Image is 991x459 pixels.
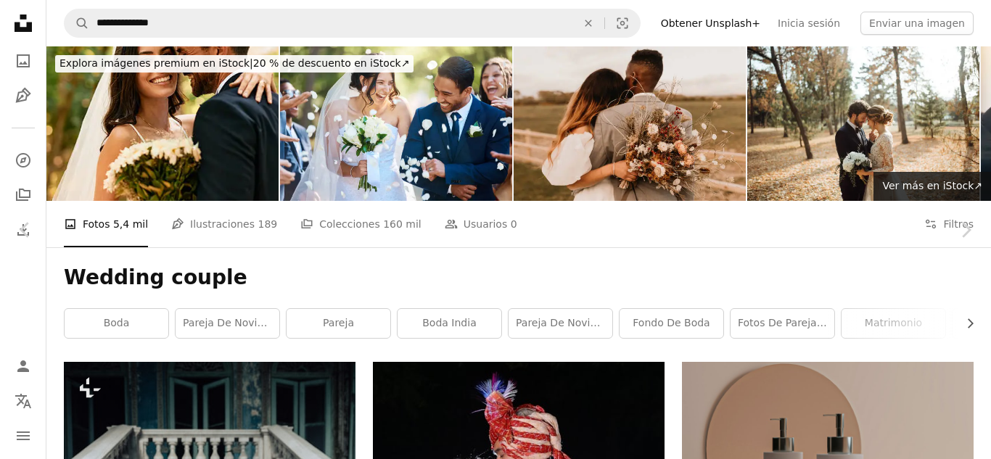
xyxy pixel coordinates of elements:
[9,352,38,381] a: Iniciar sesión / Registrarse
[46,46,422,81] a: Explora imágenes premium en iStock|20 % de descuento en iStock↗
[65,309,168,338] a: boda
[9,421,38,450] button: Menú
[64,265,974,291] h1: Wedding couple
[873,172,991,201] a: Ver más en iStock↗
[957,309,974,338] button: desplazar lista a la derecha
[398,309,501,338] a: boda india
[9,81,38,110] a: Ilustraciones
[509,309,612,338] a: pareja de novios [GEOGRAPHIC_DATA]
[46,46,279,201] img: Happy newlyweds embracing and smiling in the woods
[652,12,769,35] a: Obtener Unsplash+
[9,386,38,415] button: Idioma
[747,46,979,201] img: Hermosa pareja en el parque.
[514,46,746,201] img: Boda de fuga
[605,9,640,37] button: Búsqueda visual
[620,309,723,338] a: fondo de boda
[65,9,89,37] button: Buscar en Unsplash
[171,201,277,247] a: Ilustraciones 189
[300,201,422,247] a: Colecciones 160 mil
[940,160,991,299] a: Siguiente
[9,146,38,175] a: Explorar
[64,9,641,38] form: Encuentra imágenes en todo el sitio
[882,180,982,191] span: Ver más en iStock ↗
[769,12,849,35] a: Inicia sesión
[258,216,277,232] span: 189
[572,9,604,37] button: Borrar
[860,12,974,35] button: Enviar una imagen
[280,46,512,201] img: Invitados arrojando confeti sobre los novios mientras pasan después de su ceremonia de boda. Aleg...
[383,216,422,232] span: 160 mil
[59,57,253,69] span: Explora imágenes premium en iStock |
[924,201,974,247] button: Filtros
[287,309,390,338] a: pareja
[9,46,38,75] a: Fotos
[731,309,834,338] a: fotos de parejas de novios
[176,309,279,338] a: Pareja de novios indios
[511,216,517,232] span: 0
[445,201,517,247] a: Usuarios 0
[55,55,414,73] div: 20 % de descuento en iStock ↗
[842,309,945,338] a: matrimonio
